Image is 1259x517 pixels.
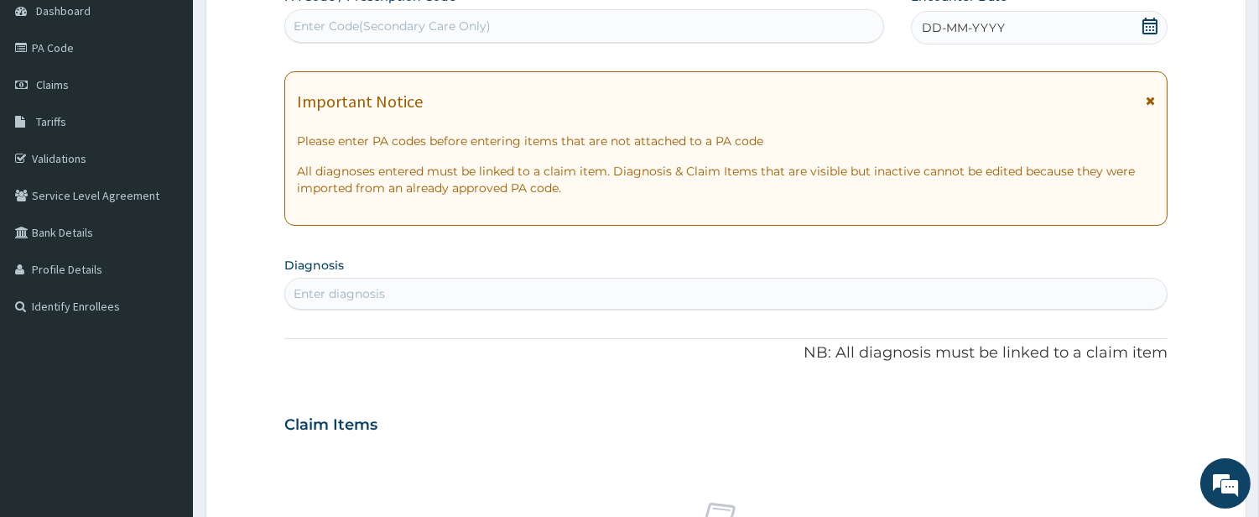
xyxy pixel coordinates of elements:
[284,416,377,435] h3: Claim Items
[294,285,385,302] div: Enter diagnosis
[87,94,282,116] div: Chat with us now
[294,18,491,34] div: Enter Code(Secondary Care Only)
[297,92,423,111] h1: Important Notice
[922,19,1005,36] span: DD-MM-YYYY
[8,342,320,400] textarea: Type your message and hit 'Enter'
[297,133,1155,149] p: Please enter PA codes before entering items that are not attached to a PA code
[275,8,315,49] div: Minimize live chat window
[97,153,232,322] span: We're online!
[284,257,344,274] label: Diagnosis
[36,3,91,18] span: Dashboard
[31,84,68,126] img: d_794563401_company_1708531726252_794563401
[36,77,69,92] span: Claims
[36,114,66,129] span: Tariffs
[284,342,1168,364] p: NB: All diagnosis must be linked to a claim item
[297,163,1155,196] p: All diagnoses entered must be linked to a claim item. Diagnosis & Claim Items that are visible bu...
